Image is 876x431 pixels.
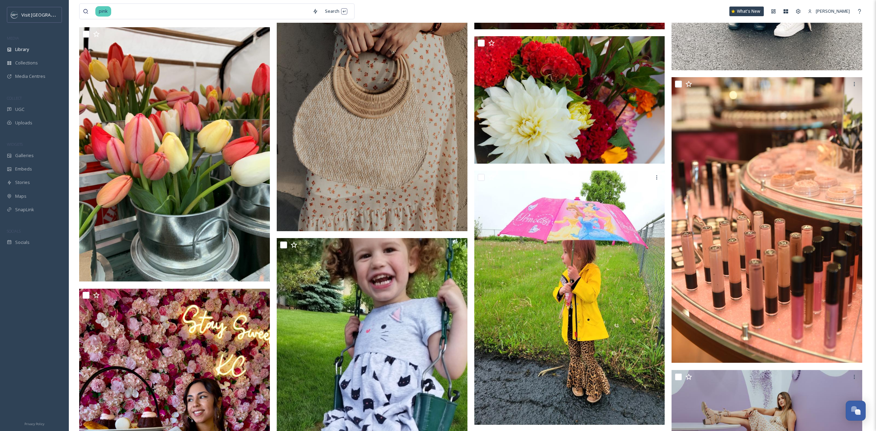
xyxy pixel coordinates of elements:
[15,73,45,80] span: Media Centres
[816,8,850,14] span: [PERSON_NAME]
[804,4,853,18] a: [PERSON_NAME]
[15,60,38,66] span: Collections
[474,36,665,164] img: VisitOP_FarmersMarket-5351.jpg
[15,206,34,213] span: SnapLink
[15,239,30,246] span: Socials
[15,179,30,186] span: Stories
[474,171,665,425] img: farmersmarket2.jpg
[24,422,44,426] span: Privacy Policy
[15,120,32,126] span: Uploads
[846,401,866,421] button: Open Chat
[7,35,19,41] span: MEDIA
[15,46,29,53] span: Library
[21,11,75,18] span: Visit [GEOGRAPHIC_DATA]
[7,142,23,147] span: WIDGETS
[24,419,44,428] a: Privacy Policy
[7,228,21,234] span: SOCIALS
[15,166,32,172] span: Embeds
[321,4,351,18] div: Search
[11,11,18,18] img: c3es6xdrejuflcaqpovn.png
[15,152,34,159] span: Galleries
[729,7,764,16] a: What's New
[15,193,27,199] span: Maps
[95,6,111,16] span: pink
[672,77,862,363] img: DSC_2360.JPG
[79,27,270,281] img: FM5.jpg
[15,106,24,113] span: UGC
[7,95,22,101] span: COLLECT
